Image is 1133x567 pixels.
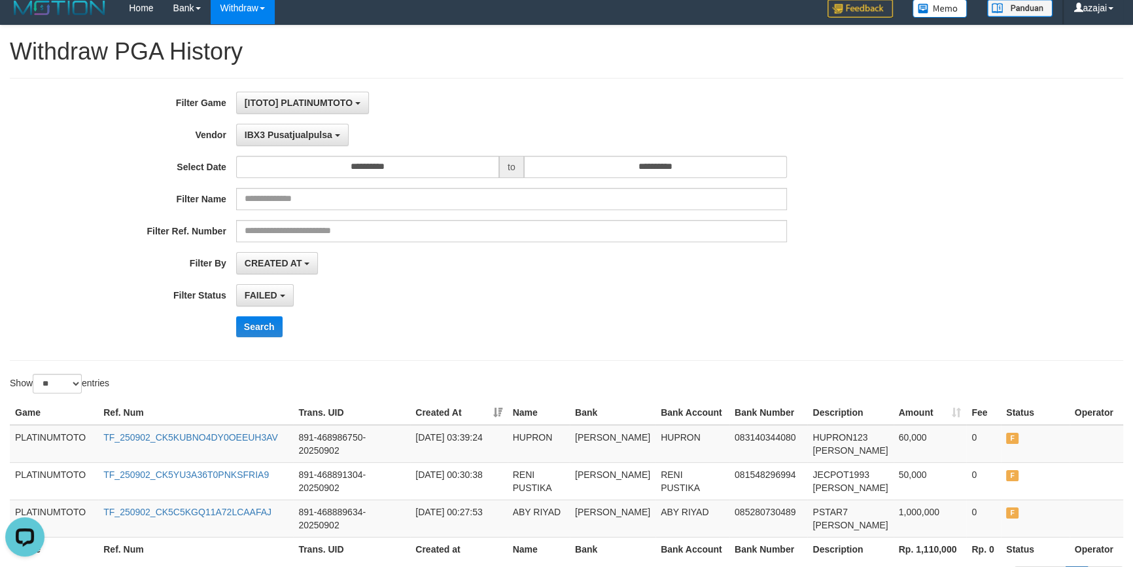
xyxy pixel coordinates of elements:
[245,290,277,301] span: FAILED
[729,425,807,463] td: 083140344080
[508,500,570,537] td: ABY RIYAD
[410,425,507,463] td: [DATE] 03:39:24
[807,500,893,537] td: PSTAR7 [PERSON_NAME]
[410,462,507,500] td: [DATE] 00:30:38
[103,432,278,443] a: TF_250902_CK5KUBNO4DY0OEEUH3AV
[293,401,410,425] th: Trans. UID
[570,500,655,537] td: [PERSON_NAME]
[1006,433,1019,444] span: FAILED
[1001,537,1070,561] th: Status
[508,537,570,561] th: Name
[5,5,44,45] button: Open LiveChat chat widget
[236,124,349,146] button: IBX3 Pusatjualpulsa
[894,500,967,537] td: 1,000,000
[966,462,1001,500] td: 0
[570,537,655,561] th: Bank
[1006,507,1019,519] span: FAILED
[236,92,369,114] button: [ITOTO] PLATINUMTOTO
[245,258,302,268] span: CREATED AT
[10,401,98,425] th: Game
[729,500,807,537] td: 085280730489
[33,374,82,393] select: Showentries
[98,401,293,425] th: Ref. Num
[894,425,967,463] td: 60,000
[103,469,269,480] a: TF_250902_CK5YU3A36T0PNKSFRIA9
[245,130,332,140] span: IBX3 Pusatjualpulsa
[807,425,893,463] td: HUPRON123 [PERSON_NAME]
[655,462,729,500] td: RENI PUSTIKA
[655,500,729,537] td: ABY RIYAD
[499,156,524,178] span: to
[103,507,271,517] a: TF_250902_CK5C5KGQ11A72LCAAFAJ
[10,425,98,463] td: PLATINUMTOTO
[508,401,570,425] th: Name
[894,401,967,425] th: Amount: activate to sort column ascending
[245,98,353,108] span: [ITOTO] PLATINUMTOTO
[508,462,570,500] td: RENI PUSTIKA
[655,537,729,561] th: Bank Account
[293,425,410,463] td: 891-468986750-20250902
[1070,401,1123,425] th: Operator
[10,374,109,393] label: Show entries
[293,462,410,500] td: 891-468891304-20250902
[508,425,570,463] td: HUPRON
[410,401,507,425] th: Created At: activate to sort column ascending
[1001,401,1070,425] th: Status
[966,425,1001,463] td: 0
[729,537,807,561] th: Bank Number
[966,500,1001,537] td: 0
[236,252,319,274] button: CREATED AT
[410,537,507,561] th: Created at
[966,537,1001,561] th: Rp. 0
[729,401,807,425] th: Bank Number
[98,537,293,561] th: Ref. Num
[10,500,98,537] td: PLATINUMTOTO
[236,284,294,306] button: FAILED
[655,425,729,463] td: HUPRON
[807,462,893,500] td: JECPOT1993 [PERSON_NAME]
[894,537,967,561] th: Rp. 1,110,000
[236,316,283,337] button: Search
[807,401,893,425] th: Description
[293,500,410,537] td: 891-468889634-20250902
[655,401,729,425] th: Bank Account
[293,537,410,561] th: Trans. UID
[966,401,1001,425] th: Fee
[570,425,655,463] td: [PERSON_NAME]
[807,537,893,561] th: Description
[729,462,807,500] td: 081548296994
[1070,537,1123,561] th: Operator
[570,462,655,500] td: [PERSON_NAME]
[10,39,1123,65] h1: Withdraw PGA History
[10,462,98,500] td: PLATINUMTOTO
[410,500,507,537] td: [DATE] 00:27:53
[1006,470,1019,481] span: FAILED
[570,401,655,425] th: Bank
[894,462,967,500] td: 50,000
